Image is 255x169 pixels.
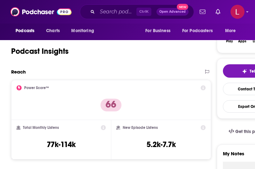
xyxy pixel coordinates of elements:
h2: Reach [11,69,26,75]
p: 66 [100,99,121,111]
a: Show notifications dropdown [197,6,208,17]
a: Show notifications dropdown [213,6,223,17]
span: Ctrl K [136,8,151,16]
div: Apps [238,39,246,43]
button: Show profile menu [231,5,245,19]
img: tell me why sparkle [242,69,247,74]
img: Podchaser - Follow, Share and Rate Podcasts [10,6,72,18]
a: Charts [42,25,64,37]
button: open menu [221,25,244,37]
button: Open AdvancedNew [156,8,189,16]
h3: 5.2k-7.7k [147,140,176,149]
span: For Business [145,26,170,35]
span: Open Advanced [159,10,186,13]
span: More [225,26,236,35]
span: Logged in as laura.carr [231,5,245,19]
h3: 77k-114k [47,140,76,149]
div: Search podcasts, credits, & more... [80,4,194,19]
span: Podcasts [16,26,34,35]
h2: New Episode Listens [123,125,158,130]
h2: Total Monthly Listens [23,125,59,130]
h2: Power Score™ [24,86,49,90]
button: open menu [11,25,43,37]
span: New [177,4,188,10]
h1: Podcast Insights [11,46,69,56]
button: open menu [178,25,222,37]
div: Play [226,39,233,43]
input: Search podcasts, credits, & more... [97,7,136,17]
button: open menu [141,25,178,37]
span: Monitoring [71,26,94,35]
span: For Podcasters [182,26,213,35]
button: open menu [67,25,102,37]
span: Charts [46,26,60,35]
img: User Profile [231,5,245,19]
